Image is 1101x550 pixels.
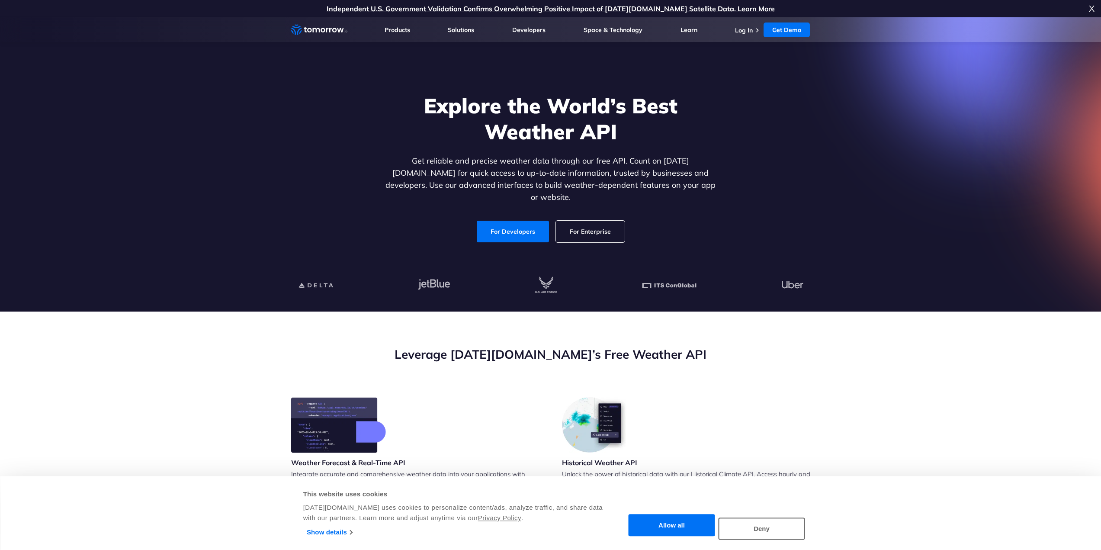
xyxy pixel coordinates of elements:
a: For Enterprise [556,221,625,242]
h3: Historical Weather API [562,458,637,467]
p: Unlock the power of historical data with our Historical Climate API. Access hourly and daily weat... [562,469,810,519]
a: Space & Technology [584,26,642,34]
a: Show details [307,526,352,539]
a: Independent U.S. Government Validation Confirms Overwhelming Positive Impact of [DATE][DOMAIN_NAM... [327,4,775,13]
button: Allow all [629,515,715,537]
button: Deny [719,518,805,540]
a: Products [385,26,410,34]
a: For Developers [477,221,549,242]
a: Learn [681,26,697,34]
h1: Explore the World’s Best Weather API [384,93,718,145]
p: Integrate accurate and comprehensive weather data into your applications with [DATE][DOMAIN_NAME]... [291,469,539,529]
a: Privacy Policy [478,514,521,521]
h2: Leverage [DATE][DOMAIN_NAME]’s Free Weather API [291,346,810,363]
div: This website uses cookies [303,489,604,499]
a: Solutions [448,26,474,34]
a: Get Demo [764,23,810,37]
p: Get reliable and precise weather data through our free API. Count on [DATE][DOMAIN_NAME] for quic... [384,155,718,203]
div: [DATE][DOMAIN_NAME] uses cookies to personalize content/ads, analyze traffic, and share data with... [303,502,604,523]
a: Developers [512,26,546,34]
h3: Weather Forecast & Real-Time API [291,458,405,467]
a: Home link [291,23,347,36]
a: Log In [735,26,753,34]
